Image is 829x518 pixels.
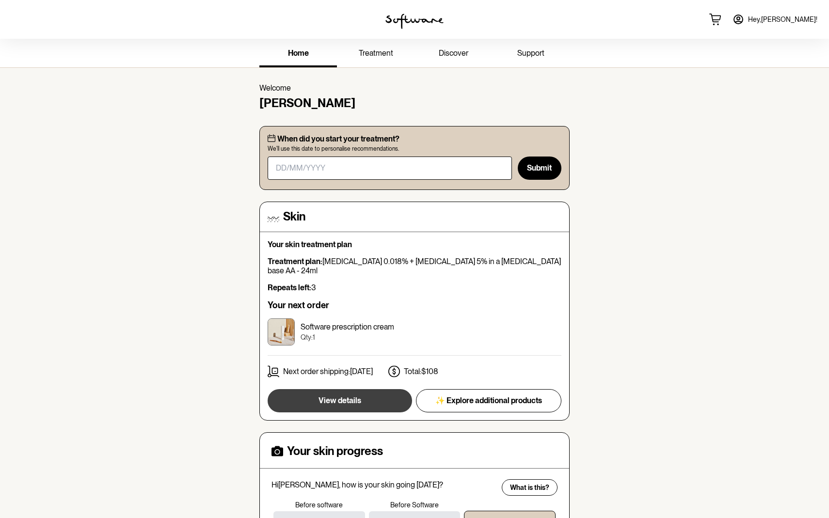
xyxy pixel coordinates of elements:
p: 3 [268,283,561,292]
h4: Your skin progress [287,444,383,458]
h6: Your next order [268,300,561,311]
button: What is this? [502,479,558,496]
input: DD/MM/YYYY [268,157,512,180]
h4: [PERSON_NAME] [259,96,570,110]
a: discover [414,41,492,67]
span: support [517,48,544,58]
img: software logo [385,14,444,29]
p: Software prescription cream [301,322,394,331]
span: home [288,48,309,58]
p: Qty: 1 [301,333,394,342]
p: Your skin treatment plan [268,240,561,249]
button: ✨ Explore additional products [416,389,561,412]
p: [MEDICAL_DATA] 0.018% + [MEDICAL_DATA] 5% in a [MEDICAL_DATA] base AA - 24ml [268,257,561,275]
p: Before Software [367,501,462,509]
span: We'll use this date to personalise recommendations. [268,145,561,152]
a: treatment [337,41,414,67]
p: When did you start your treatment? [277,134,399,143]
span: treatment [359,48,393,58]
span: ✨ Explore additional products [435,396,542,405]
span: View details [319,396,361,405]
p: Welcome [259,83,570,93]
h4: Skin [283,210,305,224]
strong: Treatment plan: [268,257,322,266]
p: Next order shipping: [DATE] [283,367,373,376]
span: Hey, [PERSON_NAME] ! [748,16,817,24]
a: home [259,41,337,67]
strong: Repeats left: [268,283,311,292]
p: Total: $108 [404,367,438,376]
p: Hi [PERSON_NAME] , how is your skin going [DATE]? [271,480,495,489]
button: View details [268,389,412,412]
span: Submit [527,163,552,173]
span: What is this? [510,484,549,492]
button: Submit [518,157,561,180]
span: discover [439,48,468,58]
a: support [492,41,570,67]
img: ckrj7zkjy00033h5xptmbqh6o.jpg [268,318,295,345]
a: Hey,[PERSON_NAME]! [727,8,823,31]
p: Before software [271,501,367,509]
